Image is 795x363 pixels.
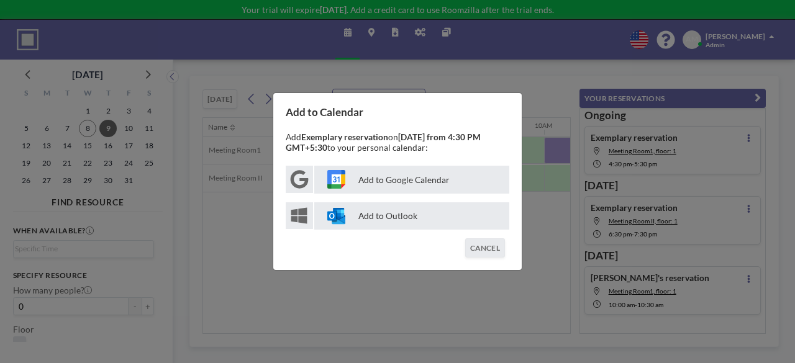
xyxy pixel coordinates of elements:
[286,105,509,119] h3: Add to Calendar
[286,166,509,194] button: Add to Google Calendar
[327,170,346,189] img: google-calendar-icon.svg
[286,132,509,153] p: Add on to your personal calendar:
[301,132,388,142] strong: Exemplary reservation
[314,202,509,230] p: Add to Outlook
[286,132,481,153] strong: [DATE] from 4:30 PM GMT+5:30
[327,207,346,225] img: windows-outlook-icon.svg
[286,202,509,230] button: Add to Outlook
[314,166,509,194] p: Add to Google Calendar
[465,238,505,258] button: CANCEL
